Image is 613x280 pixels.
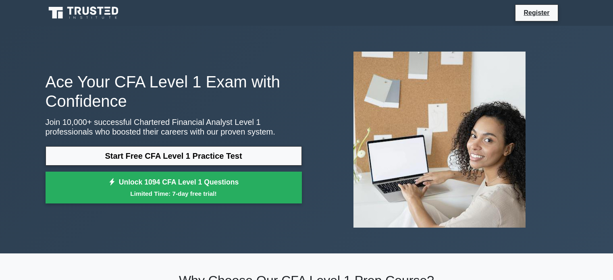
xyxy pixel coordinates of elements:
p: Join 10,000+ successful Chartered Financial Analyst Level 1 professionals who boosted their caree... [46,117,302,137]
a: Register [519,8,554,18]
small: Limited Time: 7-day free trial! [56,189,292,198]
h1: Ace Your CFA Level 1 Exam with Confidence [46,72,302,111]
a: Start Free CFA Level 1 Practice Test [46,146,302,166]
a: Unlock 1094 CFA Level 1 QuestionsLimited Time: 7-day free trial! [46,172,302,204]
